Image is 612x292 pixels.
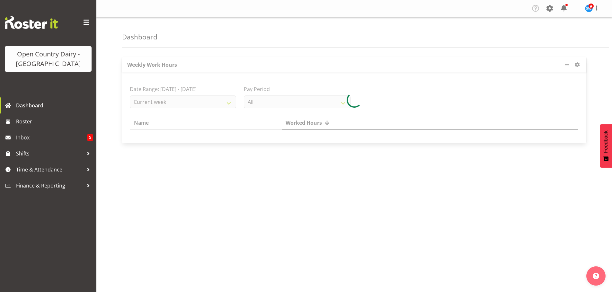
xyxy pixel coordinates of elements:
span: Dashboard [16,101,93,110]
img: help-xxl-2.png [593,273,599,279]
button: Feedback - Show survey [600,124,612,168]
span: Finance & Reporting [16,181,84,190]
span: Time & Attendance [16,165,84,174]
img: Rosterit website logo [5,16,58,29]
span: 5 [87,134,93,141]
span: Feedback [603,130,609,153]
img: steve-webb7510.jpg [585,4,593,12]
div: Open Country Dairy - [GEOGRAPHIC_DATA] [11,49,85,69]
span: Inbox [16,133,87,142]
h4: Dashboard [122,33,157,41]
span: Roster [16,117,93,126]
span: Shifts [16,149,84,158]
